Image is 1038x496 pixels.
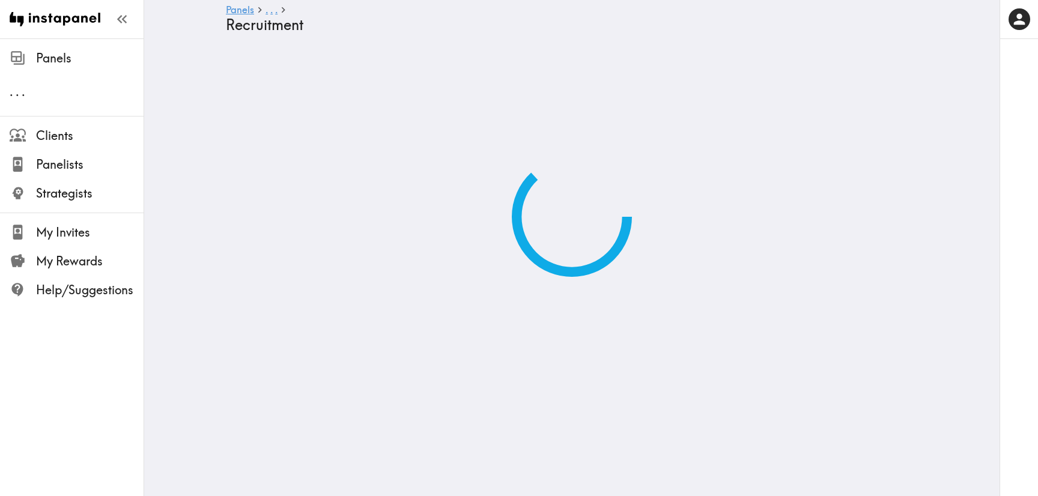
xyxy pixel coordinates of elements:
span: Panels [36,50,144,67]
a: ... [266,5,278,16]
span: . [16,84,19,99]
span: . [270,4,273,16]
h4: Recruitment [226,16,908,34]
span: . [22,84,25,99]
span: . [10,84,13,99]
span: Clients [36,127,144,144]
span: Panelists [36,156,144,173]
span: My Invites [36,224,144,241]
span: . [266,4,268,16]
span: . [275,4,278,16]
span: Strategists [36,185,144,202]
span: Help/Suggestions [36,282,144,298]
span: My Rewards [36,253,144,270]
a: Panels [226,5,254,16]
